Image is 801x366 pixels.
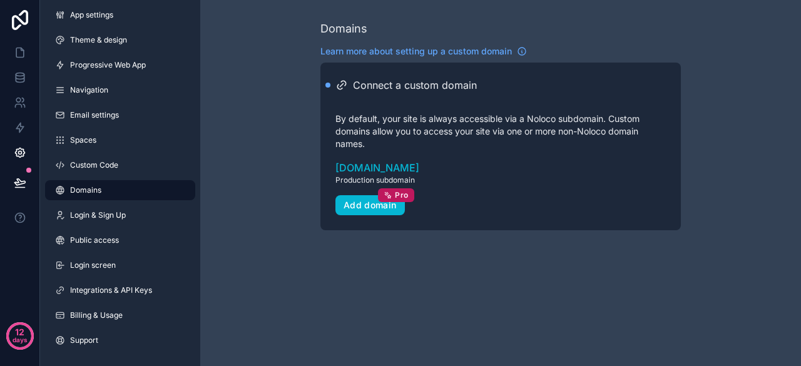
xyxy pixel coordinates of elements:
[70,135,96,145] span: Spaces
[335,175,666,185] span: Production subdomain
[45,205,195,225] a: Login & Sign Up
[45,155,195,175] a: Custom Code
[45,55,195,75] a: Progressive Web App
[70,335,98,345] span: Support
[13,331,28,348] p: days
[45,305,195,325] a: Billing & Usage
[45,130,195,150] a: Spaces
[320,45,527,58] a: Learn more about setting up a custom domain
[70,260,116,270] span: Login screen
[395,190,408,200] span: Pro
[335,195,405,215] button: Add domainPro
[70,285,152,295] span: Integrations & API Keys
[70,160,118,170] span: Custom Code
[70,185,101,195] span: Domains
[70,210,126,220] span: Login & Sign Up
[70,110,119,120] span: Email settings
[15,326,24,338] p: 12
[70,60,146,70] span: Progressive Web App
[70,35,127,45] span: Theme & design
[45,30,195,50] a: Theme & design
[320,45,512,58] span: Learn more about setting up a custom domain
[45,5,195,25] a: App settings
[344,200,397,211] div: Add domain
[45,180,195,200] a: Domains
[353,78,477,93] h2: Connect a custom domain
[45,255,195,275] a: Login screen
[320,20,367,38] div: Domains
[45,105,195,125] a: Email settings
[70,10,113,20] span: App settings
[70,235,119,245] span: Public access
[45,80,195,100] a: Navigation
[70,85,108,95] span: Navigation
[45,330,195,350] a: Support
[70,310,123,320] span: Billing & Usage
[335,160,666,175] a: [DOMAIN_NAME]
[335,113,666,150] p: By default, your site is always accessible via a Noloco subdomain. Custom domains allow you to ac...
[45,280,195,300] a: Integrations & API Keys
[45,230,195,250] a: Public access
